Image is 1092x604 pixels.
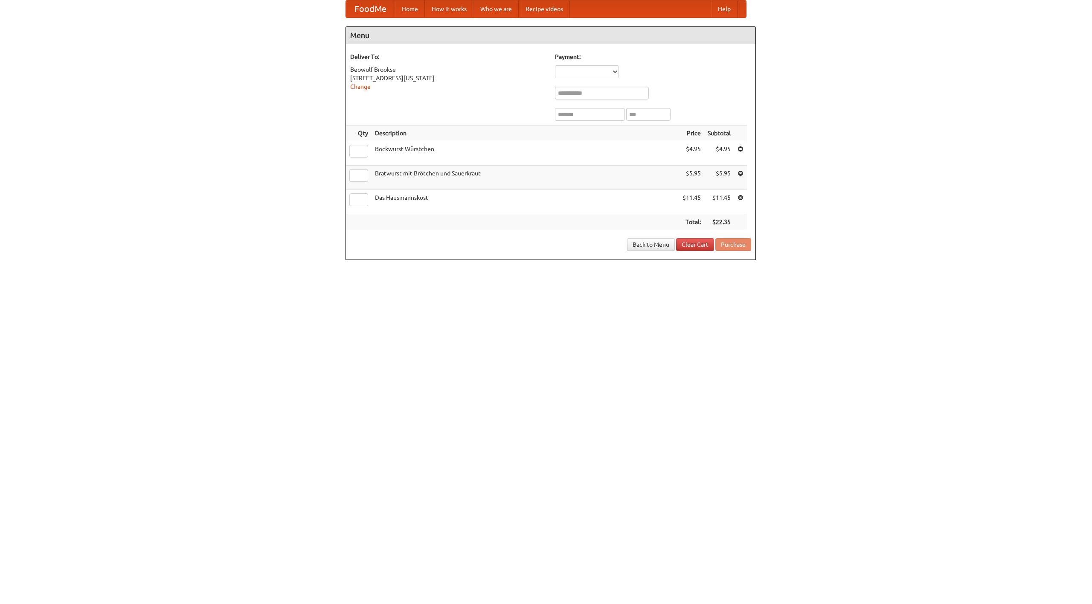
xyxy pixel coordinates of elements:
[473,0,519,18] a: Who we are
[372,190,679,214] td: Das Hausmannskost
[704,166,734,190] td: $5.95
[346,27,755,44] h4: Menu
[679,190,704,214] td: $11.45
[679,141,704,166] td: $4.95
[350,53,546,61] h5: Deliver To:
[555,53,751,61] h5: Payment:
[350,74,546,82] div: [STREET_ADDRESS][US_STATE]
[346,125,372,141] th: Qty
[372,125,679,141] th: Description
[350,83,371,90] a: Change
[679,166,704,190] td: $5.95
[704,214,734,230] th: $22.35
[372,141,679,166] td: Bockwurst Würstchen
[425,0,473,18] a: How it works
[704,190,734,214] td: $11.45
[350,65,546,74] div: Beowulf Brookse
[715,238,751,251] button: Purchase
[704,125,734,141] th: Subtotal
[679,214,704,230] th: Total:
[679,125,704,141] th: Price
[395,0,425,18] a: Home
[704,141,734,166] td: $4.95
[711,0,738,18] a: Help
[676,238,714,251] a: Clear Cart
[519,0,570,18] a: Recipe videos
[372,166,679,190] td: Bratwurst mit Brötchen und Sauerkraut
[627,238,675,251] a: Back to Menu
[346,0,395,18] a: FoodMe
